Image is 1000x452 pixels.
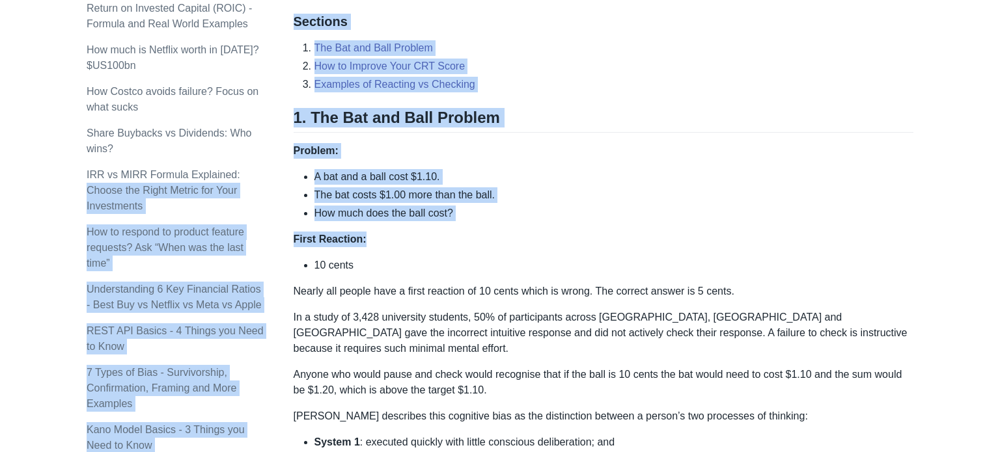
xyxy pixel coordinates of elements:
[87,44,259,71] a: How much is Netflix worth in [DATE]? $US100bn
[294,367,913,398] p: Anyone who would pause and check would recognise that if the ball is 10 cents the bat would need ...
[87,3,252,29] a: Return on Invested Capital (ROIC) - Formula and Real World Examples
[294,408,913,424] p: [PERSON_NAME] describes this cognitive bias as the distinction between a person’s two processes o...
[87,226,244,269] a: How to respond to product feature requests? Ask “When was the last time”
[294,233,367,245] strong: First Reaction:
[87,169,240,211] a: IRR vs MIRR Formula Explained: Choose the Right Metric for Your Investments
[314,79,475,90] a: Examples of Reacting vs Checking
[314,258,913,273] li: 10 cents
[87,325,264,352] a: REST API Basics - 4 Things you Need to Know
[314,187,913,203] li: The bat costs $1.00 more than the ball.
[87,424,245,451] a: Kano Model Basics - 3 Things you Need to Know
[87,284,262,310] a: Understanding 6 Key Financial Ratios - Best Buy vs Netflix vs Meta vs Apple
[314,436,360,447] strong: System 1
[314,434,913,450] li: : executed quickly with little conscious deliberation; and
[294,145,339,156] strong: Problem:
[294,284,913,299] p: Nearly all people have a first reaction of 10 cents which is wrong. The correct answer is 5 cents.
[87,127,251,154] a: Share Buybacks vs Dividends: Who wins?
[294,108,913,133] h2: 1. The Bat and Ball Problem
[294,310,913,356] p: In a study of 3,428 university students, 50% of participants across [GEOGRAPHIC_DATA], [GEOGRAPHI...
[314,60,465,72] a: How to Improve Your CRT Score
[314,42,433,53] a: The Bat and Ball Problem
[294,14,913,30] h3: Sections
[314,169,913,185] li: A bat and a ball cost $1.10.
[314,206,913,221] li: How much does the ball cost?
[87,86,258,113] a: How Costco avoids failure? Focus on what sucks
[87,367,236,409] a: 7 Types of Bias - Survivorship, Confirmation, Framing and More Examples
